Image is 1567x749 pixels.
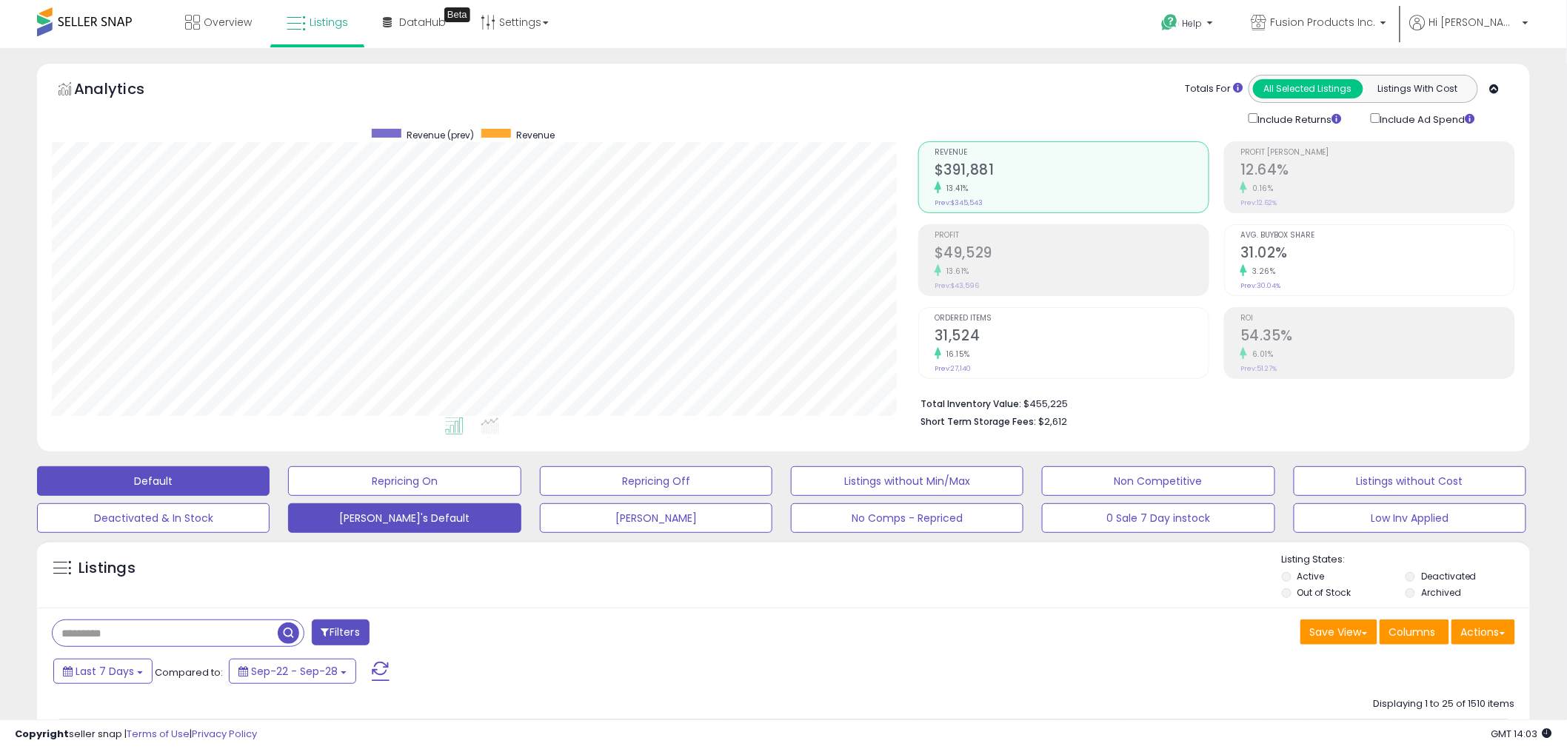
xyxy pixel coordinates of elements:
a: Hi [PERSON_NAME] [1410,15,1528,48]
small: Prev: $345,543 [935,198,983,207]
small: Prev: 30.04% [1240,281,1280,290]
small: Prev: 51.27% [1240,364,1277,373]
div: Totals For [1186,82,1243,96]
label: Active [1297,570,1325,582]
small: 0.16% [1247,183,1274,194]
label: Deactivated [1421,570,1477,582]
button: No Comps - Repriced [791,503,1023,533]
div: Displaying 1 to 25 of 1510 items [1374,697,1515,711]
span: ROI [1240,315,1514,323]
strong: Copyright [15,727,69,741]
button: Listings With Cost [1363,79,1473,98]
small: Prev: 12.62% [1240,198,1277,207]
span: Profit [935,232,1209,240]
span: DataHub [399,15,446,30]
button: Non Competitive [1042,466,1274,496]
span: Revenue [935,149,1209,157]
p: Listing States: [1282,553,1530,567]
label: Out of Stock [1297,586,1352,599]
span: Last 7 Days [76,664,134,679]
span: Revenue [516,129,555,141]
button: Actions [1451,619,1515,645]
h2: 54.35% [1240,327,1514,347]
button: Listings without Cost [1294,466,1526,496]
h2: $49,529 [935,244,1209,264]
span: Fusion Products Inc. [1271,15,1376,30]
button: Repricing On [288,466,521,496]
div: Include Ad Spend [1360,110,1499,127]
small: 16.15% [941,349,970,360]
button: All Selected Listings [1253,79,1363,98]
button: Last 7 Days [53,659,153,684]
span: Overview [204,15,252,30]
button: [PERSON_NAME]'s Default [288,503,521,533]
span: 2025-10-6 14:03 GMT [1491,727,1552,741]
span: Revenue (prev) [407,129,474,141]
button: Default [37,466,270,496]
b: Total Inventory Value: [921,397,1021,410]
h2: 31,524 [935,327,1209,347]
small: 13.41% [941,183,969,194]
h2: 12.64% [1240,161,1514,181]
li: $455,225 [921,394,1504,412]
button: Save View [1300,619,1377,645]
small: Prev: 27,140 [935,364,971,373]
h5: Analytics [74,78,173,103]
small: 3.26% [1247,266,1276,277]
button: Low Inv Applied [1294,503,1526,533]
button: [PERSON_NAME] [540,503,772,533]
a: Privacy Policy [192,727,257,741]
button: Filters [312,619,370,645]
span: Columns [1389,625,1436,639]
h5: Listings [78,558,136,579]
div: Include Returns [1237,110,1360,127]
span: Ordered Items [935,315,1209,323]
button: 0 Sale 7 Day instock [1042,503,1274,533]
span: Help [1183,17,1203,30]
button: Deactivated & In Stock [37,503,270,533]
button: Repricing Off [540,466,772,496]
small: 13.61% [941,266,969,277]
h2: 31.02% [1240,244,1514,264]
span: Hi [PERSON_NAME] [1429,15,1518,30]
button: Columns [1380,619,1449,645]
span: Profit [PERSON_NAME] [1240,149,1514,157]
div: Tooltip anchor [444,7,470,22]
button: Sep-22 - Sep-28 [229,659,356,684]
b: Short Term Storage Fees: [921,415,1036,428]
span: Compared to: [155,665,223,679]
span: Sep-22 - Sep-28 [251,664,338,679]
label: Archived [1421,586,1461,599]
a: Terms of Use [127,727,190,741]
span: Avg. Buybox Share [1240,232,1514,240]
span: Listings [310,15,348,30]
a: Help [1149,2,1228,48]
i: Get Help [1160,13,1179,32]
div: seller snap | | [15,728,257,742]
small: Prev: $43,596 [935,281,979,290]
button: Listings without Min/Max [791,466,1023,496]
span: $2,612 [1038,414,1067,429]
small: 6.01% [1247,349,1274,360]
h2: $391,881 [935,161,1209,181]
